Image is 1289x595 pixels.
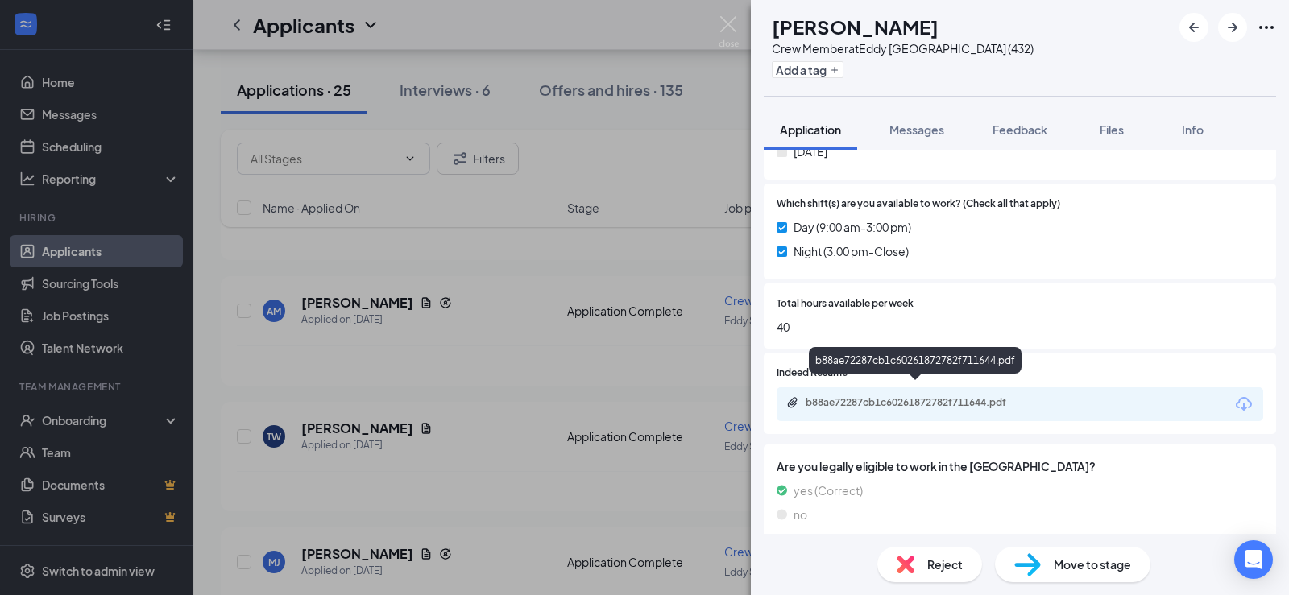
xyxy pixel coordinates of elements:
[794,218,911,236] span: Day (9:00 am-3:00 pm)
[1179,13,1208,42] button: ArrowLeftNew
[830,65,839,75] svg: Plus
[1223,18,1242,37] svg: ArrowRight
[1182,122,1204,137] span: Info
[1257,18,1276,37] svg: Ellipses
[777,196,1060,212] span: Which shift(s) are you available to work? (Check all that apply)
[777,366,848,381] span: Indeed Resume
[1234,395,1254,414] svg: Download
[889,122,944,137] span: Messages
[1234,540,1273,579] div: Open Intercom Messenger
[1184,18,1204,37] svg: ArrowLeftNew
[1054,556,1131,573] span: Move to stage
[794,143,827,160] span: [DATE]
[780,122,841,137] span: Application
[794,481,863,499] span: yes (Correct)
[777,296,914,312] span: Total hours available per week
[786,396,799,409] svg: Paperclip
[794,242,909,260] span: Night (3:00 pm-Close)
[772,13,939,40] h1: [PERSON_NAME]
[927,556,963,573] span: Reject
[794,506,807,523] span: no
[1218,13,1247,42] button: ArrowRight
[777,318,1263,336] span: 40
[806,396,1031,409] div: b88ae72287cb1c60261872782f711644.pdf
[777,457,1263,475] span: Are you legally eligible to work in the [GEOGRAPHIC_DATA]?
[1100,122,1124,137] span: Files
[993,122,1047,137] span: Feedback
[786,396,1047,411] a: Paperclipb88ae72287cb1c60261872782f711644.pdf
[772,61,843,78] button: PlusAdd a tag
[772,40,1034,56] div: Crew Member at Eddy [GEOGRAPHIC_DATA] (432)
[809,347,1022,374] div: b88ae72287cb1c60261872782f711644.pdf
